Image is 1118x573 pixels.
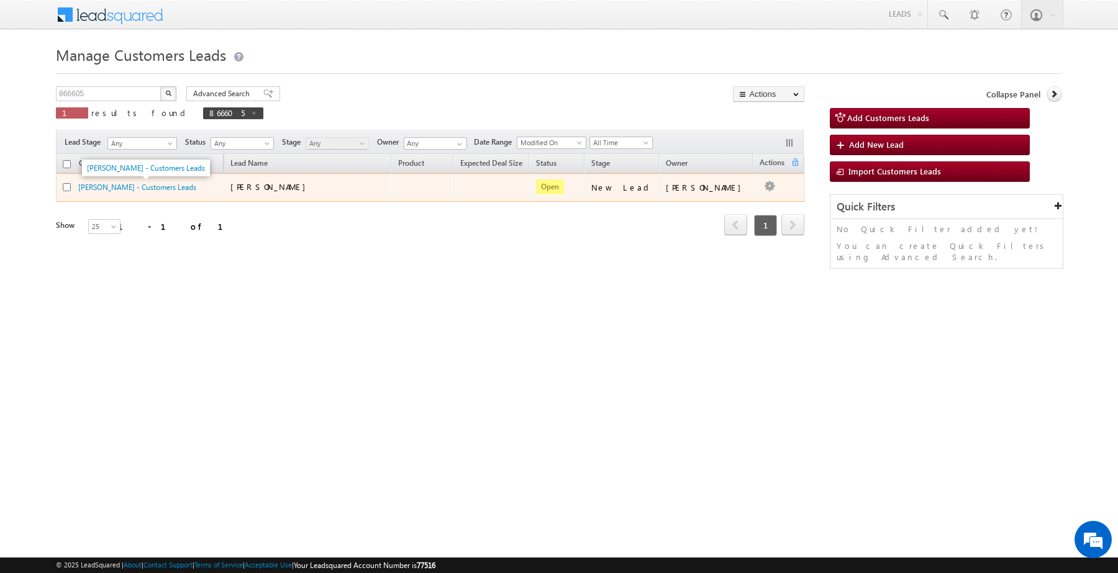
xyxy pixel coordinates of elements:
button: Actions [733,86,804,102]
span: Any [306,138,365,149]
p: You can create Quick Filters using Advanced Search. [837,240,1057,263]
a: Acceptable Use [245,561,292,569]
a: Any [107,137,177,150]
span: Modified On [517,137,582,148]
div: New Lead [591,182,653,193]
span: 1 [62,107,82,118]
span: Any [211,138,270,149]
span: All Time [590,137,649,148]
a: About [124,561,142,569]
a: Terms of Service [194,561,243,569]
span: Owner [666,158,688,168]
span: Manage Customers Leads [56,45,226,65]
span: Your Leadsquared Account Number is [294,561,435,570]
a: Expected Deal Size [454,156,529,173]
a: [PERSON_NAME] - Customers Leads [78,183,196,192]
span: Import Customers Leads [848,166,941,176]
a: Stage [585,156,616,173]
div: [PERSON_NAME] [666,182,747,193]
a: Contact Support [143,561,193,569]
span: Date Range [474,137,517,148]
span: prev [724,214,747,235]
span: Any [108,138,173,149]
span: Actions [753,156,791,172]
div: Show [56,220,78,231]
span: Collapse Panel [986,89,1040,100]
span: [PERSON_NAME] [230,181,312,192]
span: Open [536,179,564,194]
a: 25 [88,219,120,234]
span: Product [398,158,424,168]
a: Status [530,156,563,173]
span: Expected Deal Size [460,158,522,168]
a: Any [211,137,274,150]
input: Check all records [63,160,71,168]
div: 1 - 1 of 1 [118,219,238,233]
span: results found [91,107,190,118]
span: 77516 [417,561,435,570]
span: Add Customers Leads [847,112,929,123]
p: No Quick Filter added yet! [837,223,1057,235]
span: Stage [591,158,610,168]
span: Lead Stage [65,137,106,148]
span: Status [185,137,211,148]
a: prev [724,215,747,235]
input: Type to Search [404,137,467,150]
a: Show All Items [450,138,466,150]
a: Any [306,137,369,150]
span: next [781,214,804,235]
span: 866605 [209,107,245,118]
img: Search [165,90,171,96]
span: Owner [377,137,404,148]
a: Modified On [517,137,586,149]
span: Stage [282,137,306,148]
a: next [781,215,804,235]
span: Lead Name [224,156,274,173]
span: 1 [754,215,777,236]
a: All Time [589,137,653,149]
span: 25 [89,221,122,232]
span: Add New Lead [849,139,904,150]
span: Advanced Search [193,88,253,99]
span: © 2025 LeadSquared | | | | | [56,559,435,571]
a: [PERSON_NAME] - Customers Leads [87,163,205,173]
a: Opportunity Name [73,156,147,173]
div: Quick Filters [830,195,1063,219]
